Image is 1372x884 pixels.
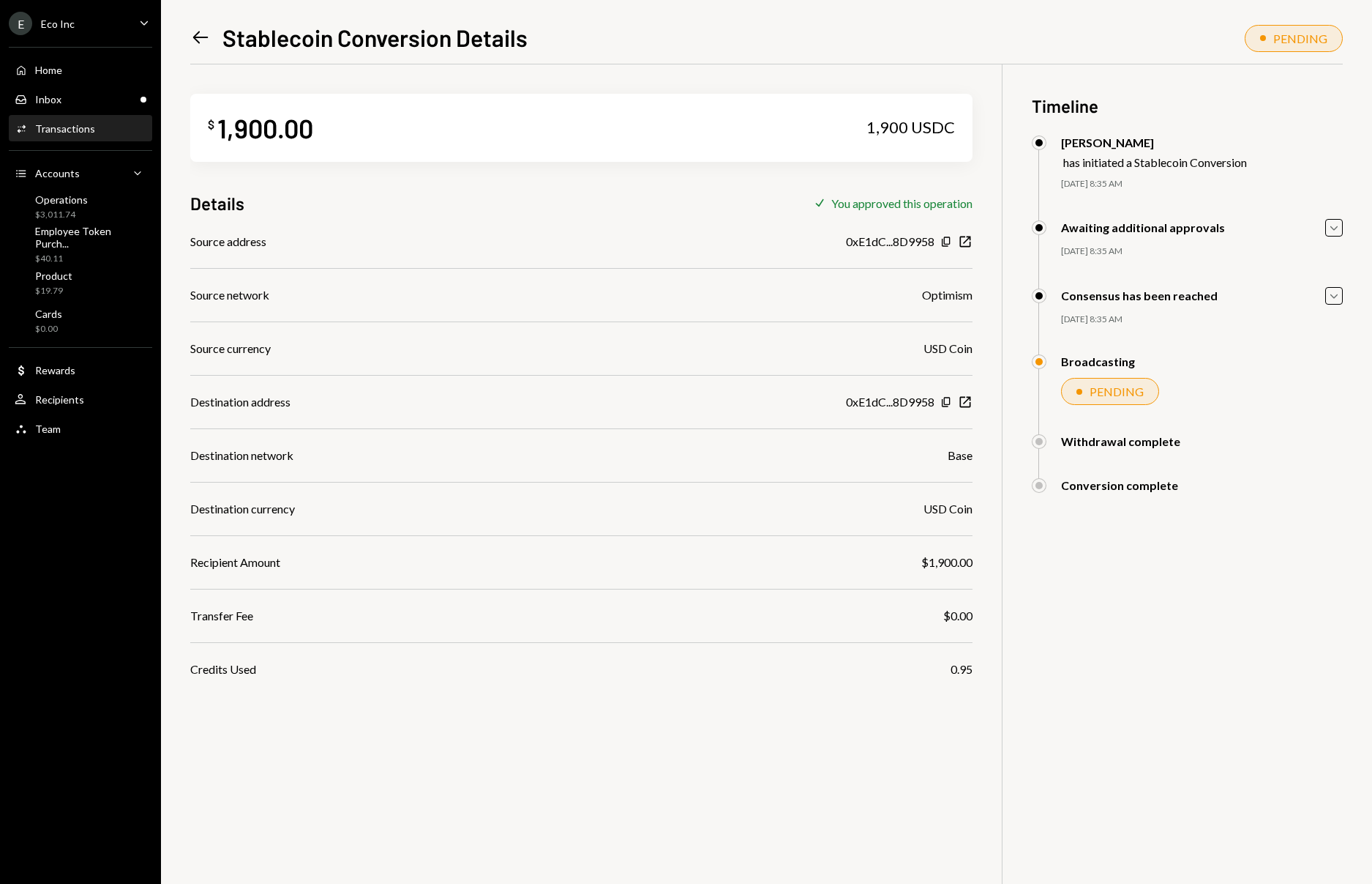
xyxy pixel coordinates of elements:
[41,18,75,30] div: Eco Inc
[35,193,88,206] div: Operations
[1061,354,1135,368] div: Broadcasting
[35,270,72,282] div: Product
[190,340,271,357] div: Source currency
[190,447,293,464] div: Destination network
[9,160,152,186] a: Accounts
[923,500,972,518] div: USD Coin
[1061,135,1247,149] div: [PERSON_NAME]
[35,209,88,221] div: $3,011.74
[831,196,972,210] div: You approved this operation
[1061,178,1343,190] div: [DATE] 8:35 AM
[951,661,972,678] div: 0.95
[190,286,269,304] div: Source network
[217,111,313,144] div: 1,900.00
[1061,220,1225,234] div: Awaiting additional approvals
[9,12,32,35] div: E
[35,285,72,297] div: $19.79
[866,117,955,138] div: 1,900 USDC
[9,56,152,83] a: Home
[9,189,152,224] a: Operations$3,011.74
[1061,289,1218,302] div: Consensus has been reached
[921,554,972,571] div: $1,900.00
[208,117,214,132] div: $
[35,253,146,265] div: $40.11
[922,286,972,304] div: Optimism
[35,64,62,76] div: Home
[35,323,62,335] div: $0.00
[190,191,244,215] h3: Details
[1061,478,1178,492] div: Conversion complete
[35,167,80,179] div: Accounts
[190,607,253,625] div: Transfer Fee
[846,393,934,411] div: 0xE1dC...8D9958
[35,225,146,250] div: Employee Token Purch...
[846,233,934,250] div: 0xE1dC...8D9958
[1273,31,1327,45] div: PENDING
[1061,313,1343,326] div: [DATE] 8:35 AM
[9,303,152,338] a: Cards$0.00
[222,23,528,52] h1: Stablecoin Conversion Details
[943,607,972,625] div: $0.00
[35,423,61,435] div: Team
[948,447,972,464] div: Base
[190,393,290,411] div: Destination address
[9,415,152,442] a: Team
[190,554,280,571] div: Recipient Amount
[35,364,75,376] div: Rewards
[35,122,95,135] div: Transactions
[1061,434,1180,448] div: Withdrawal complete
[35,308,62,320] div: Cards
[190,500,295,518] div: Destination currency
[190,233,266,250] div: Source address
[9,265,152,300] a: Product$19.79
[9,357,152,383] a: Rewards
[9,386,152,412] a: Recipients
[9,86,152,112] a: Inbox
[1063,155,1247,169] div: has initiated a Stablecoin Conversion
[1090,385,1144,398] div: PENDING
[35,93,61,105] div: Inbox
[9,227,152,262] a: Employee Token Purch...$40.11
[1061,245,1343,258] div: [DATE] 8:35 AM
[9,115,152,141] a: Transactions
[1032,94,1343,118] h3: Timeline
[923,340,972,357] div: USD Coin
[35,393,84,406] div: Recipients
[190,661,256,678] div: Credits Used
